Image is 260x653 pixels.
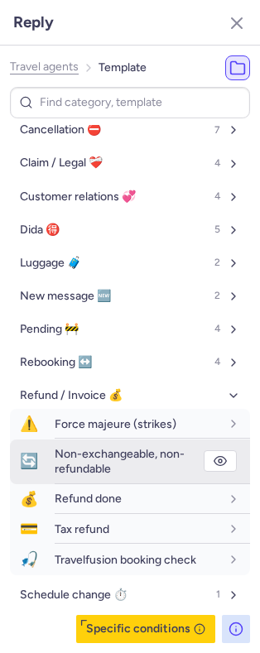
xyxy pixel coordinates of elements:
button: Dida 🉐5 [10,217,250,243]
span: ⚠️ [10,409,48,439]
span: 4 [214,324,220,335]
button: Cancellation ⛔️7 [10,117,250,143]
span: 4 [214,357,220,368]
button: Schedule change ⏱️1 [10,582,250,608]
button: Specific conditions [76,615,215,643]
span: 🎣 [10,545,48,575]
span: 2 [214,290,220,302]
button: ⚠️Force majeure (strikes) [10,409,250,439]
span: 5 [214,224,220,236]
button: Customer relations 💞4 [10,184,250,210]
span: Customer relations 💞 [20,190,136,204]
span: 7 [214,125,220,137]
button: Rebooking ↔️4 [10,349,250,376]
span: Schedule change ⏱️ [20,588,128,602]
span: Luggage 🧳 [20,257,81,270]
button: 🔄Non-exchangeable, non-refundable [10,439,250,484]
span: Refund done [55,492,122,506]
span: Travelfusion booking check [55,553,196,567]
span: 2 [214,257,220,269]
span: 💳 [10,514,48,545]
button: 🎣Travelfusion booking check [10,545,250,575]
span: Non-exchangeable, non-refundable [55,447,185,476]
span: Pending 🚧 [20,323,79,336]
h3: Reply [13,13,54,31]
button: Claim / Legal ❤️‍🩹4 [10,150,250,176]
span: Rebooking ↔️ [20,356,92,369]
button: Luggage 🧳2 [10,250,250,276]
span: 💰 [10,484,48,515]
span: Force majeure (strikes) [55,417,176,431]
span: Tax refund [55,522,109,536]
span: 1 [216,589,220,601]
span: Cancellation ⛔️ [20,123,101,137]
button: Refund / Invoice 💰 [10,382,250,409]
span: 4 [214,191,220,203]
span: 🔄 [10,446,48,477]
input: Find category, template [10,87,250,119]
span: New message 🆕 [20,290,111,303]
span: Claim / Legal ❤️‍🩹 [20,156,103,170]
button: 💰Refund done [10,484,250,515]
li: Template [99,55,147,80]
span: 4 [214,158,220,170]
button: Pending 🚧4 [10,316,250,343]
button: New message 🆕2 [10,283,250,310]
button: Travel agents [10,60,79,74]
span: Dida 🉐 [20,223,60,237]
span: Refund / Invoice 💰 [20,389,123,402]
button: 💳Tax refund [10,514,250,545]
